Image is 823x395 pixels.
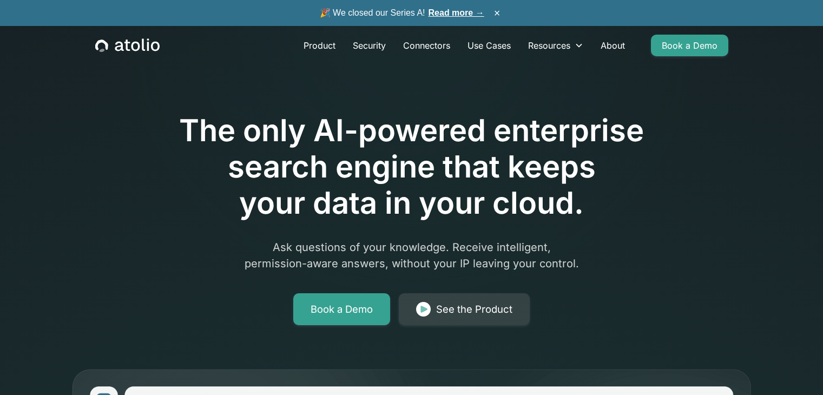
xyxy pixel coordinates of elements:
[399,293,530,326] a: See the Product
[293,293,390,326] a: Book a Demo
[204,239,620,272] p: Ask questions of your knowledge. Receive intelligent, permission-aware answers, without your IP l...
[436,302,512,317] div: See the Product
[519,35,592,56] div: Resources
[651,35,728,56] a: Book a Demo
[491,7,504,19] button: ×
[295,35,344,56] a: Product
[344,35,394,56] a: Security
[459,35,519,56] a: Use Cases
[528,39,570,52] div: Resources
[429,8,484,17] a: Read more →
[135,113,689,222] h1: The only AI-powered enterprise search engine that keeps your data in your cloud.
[394,35,459,56] a: Connectors
[592,35,634,56] a: About
[95,38,160,52] a: home
[320,6,484,19] span: 🎉 We closed our Series A!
